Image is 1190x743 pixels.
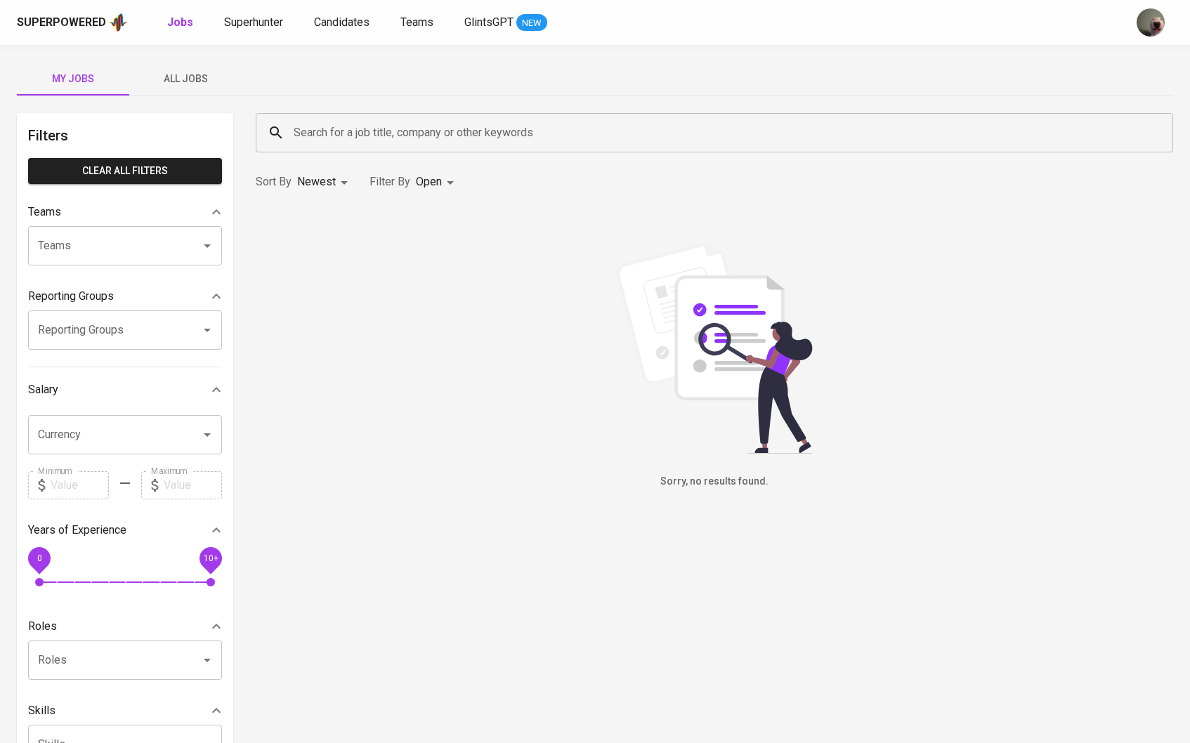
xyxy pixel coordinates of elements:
span: Clear All filters [39,162,211,180]
b: Jobs [167,15,193,29]
div: Superpowered [17,15,106,31]
p: Newest [297,173,336,190]
img: app logo [109,12,128,33]
span: Candidates [314,15,370,29]
input: Value [164,471,222,499]
a: Candidates [314,14,372,32]
div: Roles [28,612,222,640]
span: GlintsGPT [464,15,514,29]
a: Teams [400,14,436,32]
p: Sort By [256,173,292,190]
p: Roles [28,618,57,635]
h6: Filters [28,124,222,147]
p: Filter By [370,173,410,190]
span: Open [416,175,442,188]
p: Reporting Groups [28,288,114,305]
button: Open [197,320,217,340]
div: Skills [28,697,222,725]
span: Teams [400,15,433,29]
div: Salary [28,376,222,404]
span: NEW [516,16,547,30]
img: file_searching.svg [609,243,820,454]
p: Skills [28,702,55,719]
button: Clear All filters [28,158,222,184]
div: Years of Experience [28,516,222,544]
div: Teams [28,198,222,226]
img: aji.muda@glints.com [1137,8,1165,37]
p: Teams [28,204,61,221]
span: Superhunter [224,15,283,29]
h6: Sorry, no results found. [256,474,1173,489]
a: Superhunter [224,14,286,32]
a: Jobs [167,14,196,32]
a: Superpoweredapp logo [17,12,128,33]
p: Years of Experience [28,522,126,539]
span: All Jobs [138,70,233,88]
button: Open [197,425,217,445]
div: Reporting Groups [28,282,222,310]
div: Newest [297,169,353,195]
input: Value [51,471,109,499]
button: Open [197,236,217,256]
span: My Jobs [25,70,121,88]
button: Open [197,650,217,670]
span: 10+ [203,553,218,563]
p: Salary [28,381,58,398]
span: 0 [37,553,41,563]
div: Open [416,169,459,195]
a: GlintsGPT NEW [464,14,547,32]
